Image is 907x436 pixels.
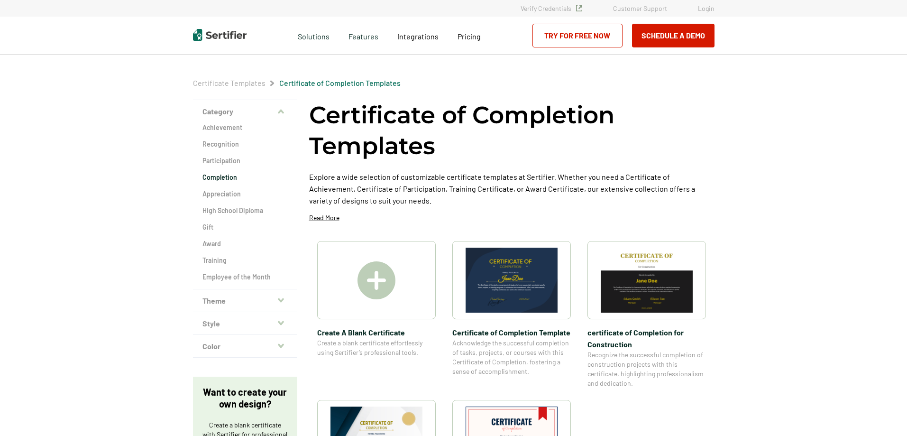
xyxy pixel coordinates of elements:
[587,350,706,388] span: Recognize the successful completion of construction projects with this certificate, highlighting ...
[521,4,582,12] a: Verify Credentials
[317,326,436,338] span: Create A Blank Certificate
[202,189,288,199] a: Appreciation
[193,29,247,41] img: Sertifier | Digital Credentialing Platform
[452,326,571,338] span: Certificate of Completion Template
[317,338,436,357] span: Create a blank certificate effortlessly using Sertifier’s professional tools.
[309,100,715,161] h1: Certificate of Completion Templates
[397,32,439,41] span: Integrations
[309,171,715,206] p: Explore a wide selection of customizable certificate templates at Sertifier. Whether you need a C...
[452,241,571,388] a: Certificate of Completion TemplateCertificate of Completion TemplateAcknowledge the successful co...
[532,24,623,47] a: Try for Free Now
[397,29,439,41] a: Integrations
[202,386,288,410] p: Want to create your own design?
[202,272,288,282] a: Employee of the Month
[202,223,288,232] a: Gift
[193,289,297,312] button: Theme
[466,248,558,313] img: Certificate of Completion Template
[193,312,297,335] button: Style
[193,123,297,289] div: Category
[193,335,297,358] button: Color
[357,261,395,299] img: Create A Blank Certificate
[202,206,288,215] a: High School Diploma
[202,256,288,265] a: Training
[202,173,288,182] a: Completion
[202,239,288,249] a: Award
[698,4,715,12] a: Login
[193,78,401,88] div: Breadcrumb
[458,29,481,41] a: Pricing
[193,78,266,87] a: Certificate Templates
[309,213,339,223] p: Read More
[193,78,266,88] span: Certificate Templates
[576,5,582,11] img: Verified
[279,78,401,88] span: Certificate of Completion Templates
[587,326,706,350] span: certificate of Completion for Construction
[202,123,288,132] a: Achievement
[298,29,330,41] span: Solutions
[458,32,481,41] span: Pricing
[193,100,297,123] button: Category
[587,241,706,388] a: certificate of Completion for Constructioncertificate of Completion for ConstructionRecognize the...
[601,248,693,313] img: certificate of Completion for Construction
[348,29,378,41] span: Features
[202,156,288,166] a: Participation
[613,4,667,12] a: Customer Support
[452,338,571,376] span: Acknowledge the successful completion of tasks, projects, or courses with this Certificate of Com...
[279,78,401,87] a: Certificate of Completion Templates
[202,139,288,149] a: Recognition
